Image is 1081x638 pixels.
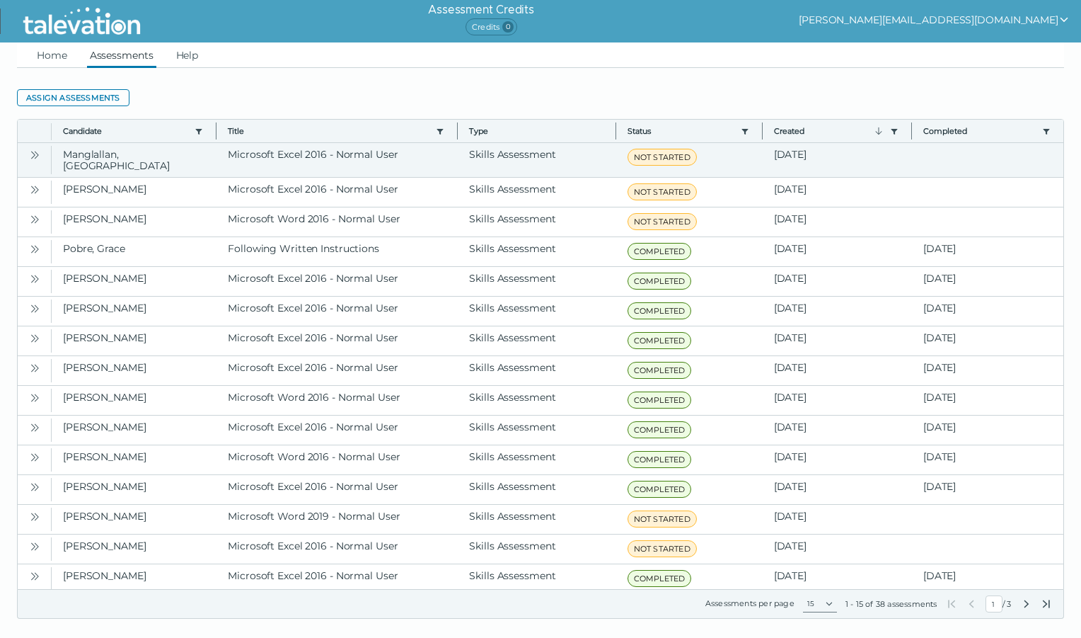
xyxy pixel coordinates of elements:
[458,416,615,445] clr-dg-cell: Skills Assessment
[52,267,216,296] clr-dg-cell: [PERSON_NAME]
[26,389,43,406] button: Open
[26,270,43,287] button: Open
[966,598,977,610] button: Previous Page
[29,482,40,493] cds-icon: Open
[52,386,216,415] clr-dg-cell: [PERSON_NAME]
[763,445,912,474] clr-dg-cell: [DATE]
[26,508,43,525] button: Open
[628,302,692,319] span: COMPLETED
[52,207,216,237] clr-dg-cell: [PERSON_NAME]
[912,416,1063,445] clr-dg-cell: [DATE]
[52,326,216,355] clr-dg-cell: [PERSON_NAME]
[216,535,458,564] clr-dg-cell: Microsoft Excel 2016 - Normal User
[458,326,615,355] clr-dg-cell: Skills Assessment
[216,178,458,207] clr-dg-cell: Microsoft Excel 2016 - Normal User
[763,237,912,266] clr-dg-cell: [DATE]
[29,511,40,523] cds-icon: Open
[912,475,1063,504] clr-dg-cell: [DATE]
[458,475,615,504] clr-dg-cell: Skills Assessment
[216,237,458,266] clr-dg-cell: Following Written Instructions
[458,505,615,534] clr-dg-cell: Skills Assessment
[26,300,43,317] button: Open
[26,418,43,435] button: Open
[216,356,458,385] clr-dg-cell: Microsoft Excel 2016 - Normal User
[458,207,615,237] clr-dg-cell: Skills Assessment
[26,537,43,554] button: Open
[628,421,692,438] span: COMPLETED
[26,448,43,465] button: Open
[912,267,1063,296] clr-dg-cell: [DATE]
[428,1,533,18] h6: Assessment Credits
[1041,598,1052,610] button: Last Page
[912,297,1063,326] clr-dg-cell: [DATE]
[466,18,517,35] span: Credits
[985,596,1002,613] input: Current Page
[912,386,1063,415] clr-dg-cell: [DATE]
[29,214,40,225] cds-icon: Open
[29,333,40,344] cds-icon: Open
[52,178,216,207] clr-dg-cell: [PERSON_NAME]
[628,125,735,137] button: Status
[611,115,620,146] button: Column resize handle
[29,244,40,255] cds-icon: Open
[628,540,697,557] span: NOT STARTED
[458,564,615,593] clr-dg-cell: Skills Assessment
[469,125,603,137] span: Type
[628,243,692,260] span: COMPLETED
[774,125,884,137] button: Created
[52,505,216,534] clr-dg-cell: [PERSON_NAME]
[628,362,692,379] span: COMPLETED
[763,564,912,593] clr-dg-cell: [DATE]
[29,273,40,285] cds-icon: Open
[216,326,458,355] clr-dg-cell: Microsoft Excel 2016 - Normal User
[52,237,216,266] clr-dg-cell: Pobre, Grace
[216,267,458,296] clr-dg-cell: Microsoft Excel 2016 - Normal User
[628,481,692,498] span: COMPLETED
[458,386,615,415] clr-dg-cell: Skills Assessment
[212,115,221,146] button: Column resize handle
[458,535,615,564] clr-dg-cell: Skills Assessment
[26,210,43,227] button: Open
[628,332,692,349] span: COMPLETED
[29,422,40,433] cds-icon: Open
[912,356,1063,385] clr-dg-cell: [DATE]
[52,416,216,445] clr-dg-cell: [PERSON_NAME]
[763,475,912,504] clr-dg-cell: [DATE]
[52,297,216,326] clr-dg-cell: [PERSON_NAME]
[52,535,216,564] clr-dg-cell: [PERSON_NAME]
[216,416,458,445] clr-dg-cell: Microsoft Excel 2016 - Normal User
[26,240,43,257] button: Open
[29,541,40,552] cds-icon: Open
[29,184,40,195] cds-icon: Open
[946,596,1052,613] div: /
[26,181,43,198] button: Open
[912,326,1063,355] clr-dg-cell: [DATE]
[763,356,912,385] clr-dg-cell: [DATE]
[799,11,1070,28] button: show user actions
[87,42,156,68] a: Assessments
[17,4,146,39] img: Talevation_Logo_Transparent_white.png
[763,207,912,237] clr-dg-cell: [DATE]
[29,392,40,404] cds-icon: Open
[52,445,216,474] clr-dg-cell: [PERSON_NAME]
[216,505,458,534] clr-dg-cell: Microsoft Word 2019 - Normal User
[628,213,697,230] span: NOT STARTED
[52,564,216,593] clr-dg-cell: [PERSON_NAME]
[29,149,40,161] cds-icon: Open
[63,125,189,137] button: Candidate
[458,356,615,385] clr-dg-cell: Skills Assessment
[628,392,692,409] span: COMPLETED
[216,386,458,415] clr-dg-cell: Microsoft Word 2016 - Normal User
[29,303,40,314] cds-icon: Open
[216,297,458,326] clr-dg-cell: Microsoft Excel 2016 - Normal User
[458,445,615,474] clr-dg-cell: Skills Assessment
[216,445,458,474] clr-dg-cell: Microsoft Word 2016 - Normal User
[458,237,615,266] clr-dg-cell: Skills Assessment
[763,178,912,207] clr-dg-cell: [DATE]
[907,115,916,146] button: Column resize handle
[628,183,697,200] span: NOT STARTED
[26,567,43,584] button: Open
[628,149,697,166] span: NOT STARTED
[628,451,692,468] span: COMPLETED
[34,42,70,68] a: Home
